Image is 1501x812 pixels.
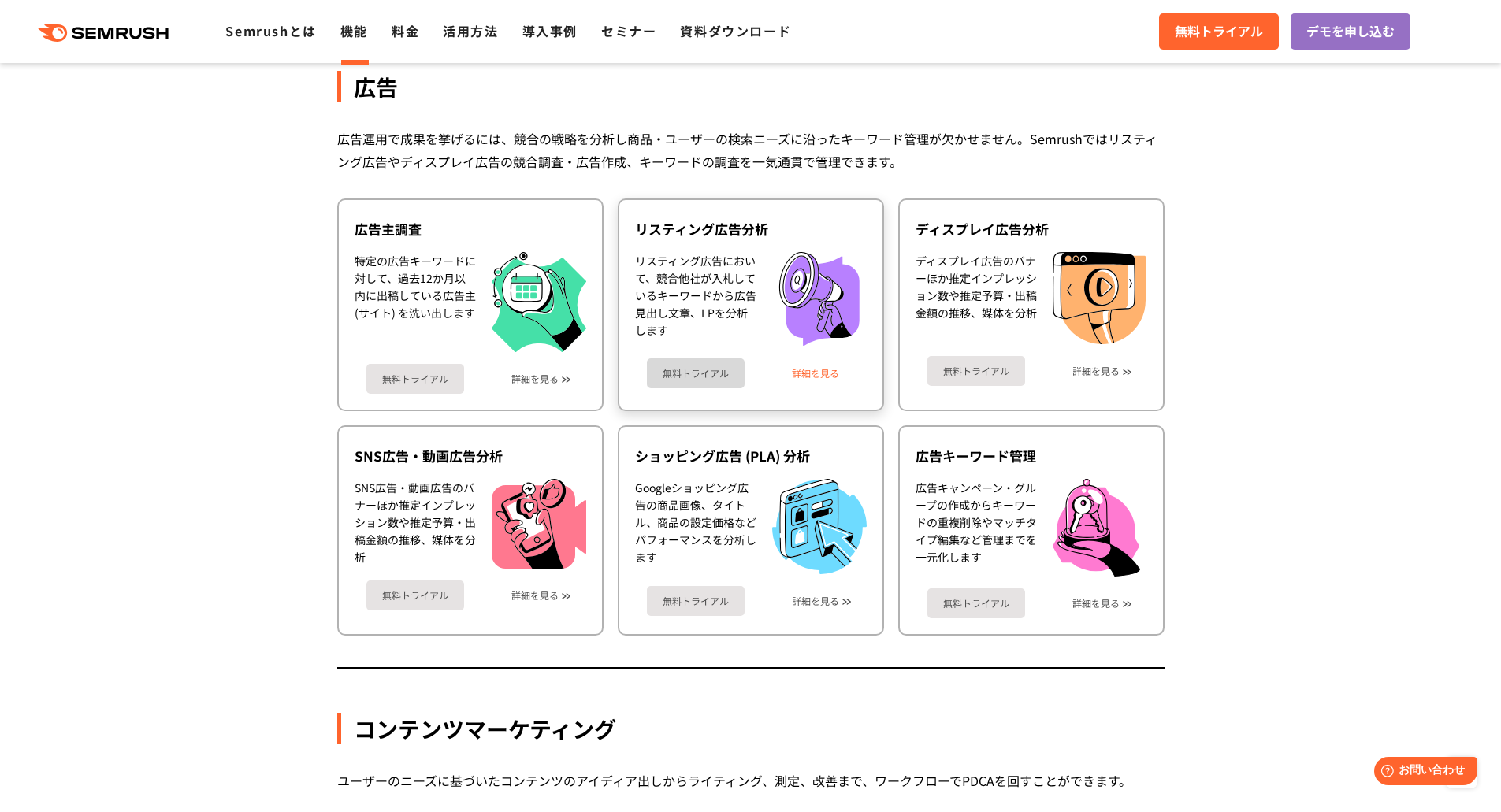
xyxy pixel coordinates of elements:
[635,220,867,239] div: リスティング広告分析
[647,586,745,616] a: 無料トライアル
[635,479,756,574] div: Googleショッピング広告の商品画像、タイトル、商品の設定価格などパフォーマンスを分析します
[1072,598,1120,609] a: 詳細を見る
[1053,252,1146,345] img: ディスプレイ広告分析
[916,447,1147,465] div: 広告キーワード管理
[340,21,368,40] a: 機能
[522,21,578,40] a: 導入事例
[492,479,586,569] img: SNS広告・動画広告分析
[792,595,839,606] a: 詳細を見る
[511,373,559,384] a: 詳細を見る
[1159,13,1279,50] a: 無料トライアル
[225,21,316,40] a: Semrushとは
[492,252,586,352] img: 広告主調査
[511,590,559,601] a: 詳細を見る
[635,252,756,347] div: リスティング広告において、競合他社が入札しているキーワードから広告見出し文章、LPを分析します
[392,21,419,40] a: 料金
[366,580,464,610] a: 無料トライアル
[927,588,1025,618] a: 無料トライアル
[916,220,1147,239] div: ディスプレイ広告分析
[337,769,1165,792] div: ユーザーのニーズに基づいたコンテンツのアイディア出しからライティング、測定、改善まで、ワークフローでPDCAを回すことができます。
[1053,479,1141,577] img: 広告キーワード管理
[443,21,498,40] a: 活用方法
[355,252,476,352] div: 特定の広告キーワードに対して、過去12か月以内に出稿している広告主 (サイト) を洗い出します
[1291,13,1410,50] a: デモを申し込む
[927,356,1025,386] a: 無料トライアル
[792,368,839,379] a: 詳細を見る
[916,479,1037,577] div: 広告キャンペーン・グループの作成からキーワードの重複削除やマッチタイプ編集など管理までを一元化します
[355,479,476,569] div: SNS広告・動画広告のバナーほか推定インプレッション数や推定予算・出稿金額の推移、媒体を分析
[1072,365,1120,376] a: 詳細を見る
[355,447,586,465] div: SNS広告・動画広告分析
[337,713,1165,744] div: コンテンツマーケティング
[1175,21,1263,42] span: 無料トライアル
[772,252,867,347] img: リスティング広告分析
[916,252,1037,345] div: ディスプレイ広告のバナーほか推定インプレッション数や推定予算・出稿金額の推移、媒体を分析
[355,220,586,239] div: 広告主調査
[772,479,867,574] img: ショッピング広告 (PLA) 分析
[337,71,1165,102] div: 広告
[366,364,464,394] a: 無料トライアル
[635,447,867,465] div: ショッピング広告 (PLA) 分析
[337,128,1165,173] div: 広告運用で成果を挙げるには、競合の戦略を分析し商品・ユーザーの検索ニーズに沿ったキーワード管理が欠かせません。Semrushではリスティング広告やディスプレイ広告の競合調査・広告作成、キーワード...
[1361,751,1484,795] iframe: Help widget launcher
[1306,21,1395,42] span: デモを申し込む
[680,21,791,40] a: 資料ダウンロード
[601,21,656,40] a: セミナー
[647,358,745,388] a: 無料トライアル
